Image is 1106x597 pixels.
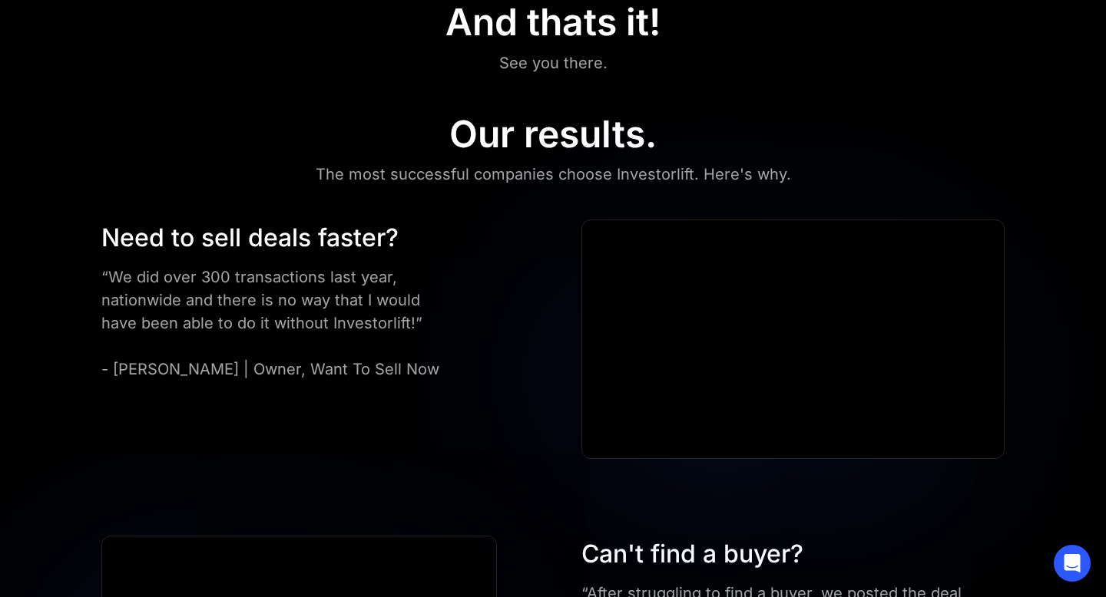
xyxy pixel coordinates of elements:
[1054,545,1091,582] div: Open Intercom Messenger
[316,162,791,186] div: The most successful companies choose Investorlift. Here's why.
[449,112,657,157] div: Our results.
[582,220,1004,458] iframe: NICK PERRY
[581,536,962,572] div: Can't find a buyer?
[101,266,458,381] div: “We did over 300 transactions last year, nationwide and there is no way that I would have been ab...
[499,51,608,75] div: See you there.
[101,219,458,256] div: Need to sell deals faster?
